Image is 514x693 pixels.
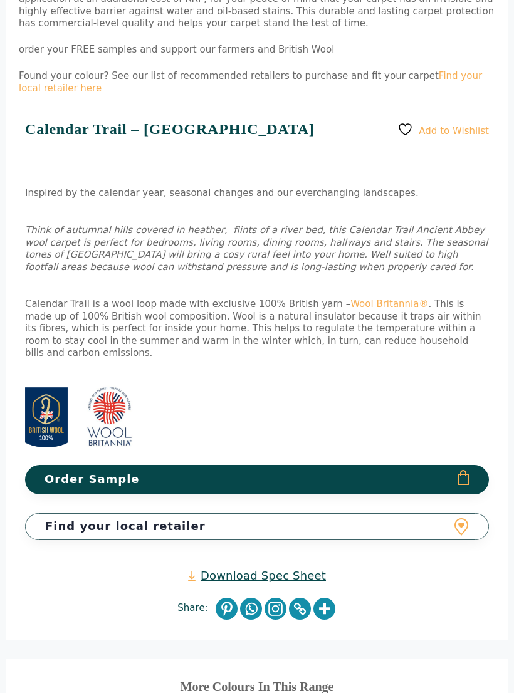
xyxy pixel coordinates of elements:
p: order your FREE samples and support our farmers and British Wool [19,44,495,56]
a: Copy Link [289,598,311,620]
button: Order Sample [25,465,489,494]
a: Pinterest [216,598,238,620]
a: Download Spec Sheet [188,568,326,583]
a: Instagram [265,598,286,620]
p: Inspired by the calendar year, seasonal changes and our everchanging landscapes. [25,187,489,200]
a: Add to Wishlist [397,122,489,137]
p: Calendar Trail is a wool loop made with exclusive 100% British yarn – . This is made up of 100% B... [25,298,489,360]
h1: Calendar Trail – [GEOGRAPHIC_DATA] [25,122,489,162]
a: Wool Britannia® [350,298,428,310]
span: Add to Wishlist [419,125,489,136]
p: Found your colour? See our list of recommended retailers to purchase and fit your carpet [19,70,495,95]
a: Find your local retailer here [19,70,482,94]
a: Whatsapp [240,598,262,620]
span: Share: [177,602,214,615]
a: Find your local retailer [25,513,489,540]
em: Think of autumnal hills covered in heather, flints of a river bed, this Calendar Trail Ancient Ab... [25,224,488,273]
a: More [313,598,335,620]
